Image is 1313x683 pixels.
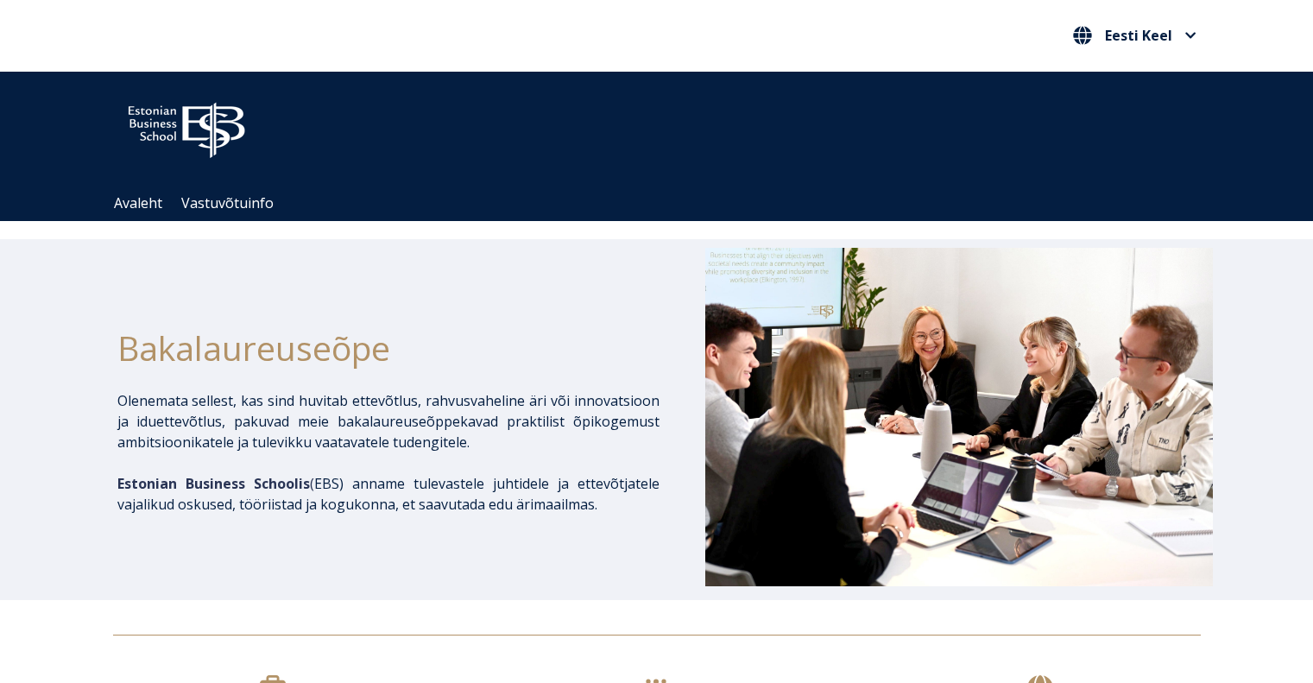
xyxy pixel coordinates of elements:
img: ebs_logo2016_white [113,89,260,163]
a: Avaleht [114,193,162,212]
p: EBS) anname tulevastele juhtidele ja ettevõtjatele vajalikud oskused, tööriistad ja kogukonna, et... [117,473,660,515]
img: Bakalaureusetudengid [705,248,1213,586]
a: Vastuvõtuinfo [181,193,274,212]
span: Estonian Business Schoolis [117,474,310,493]
div: Navigation Menu [104,186,1227,221]
p: Olenemata sellest, kas sind huvitab ettevõtlus, rahvusvaheline äri või innovatsioon ja iduettevõt... [117,390,660,452]
span: ( [117,474,314,493]
button: Eesti Keel [1069,22,1201,49]
nav: Vali oma keel [1069,22,1201,50]
h1: Bakalaureuseõpe [117,322,660,373]
span: Eesti Keel [1105,28,1172,42]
